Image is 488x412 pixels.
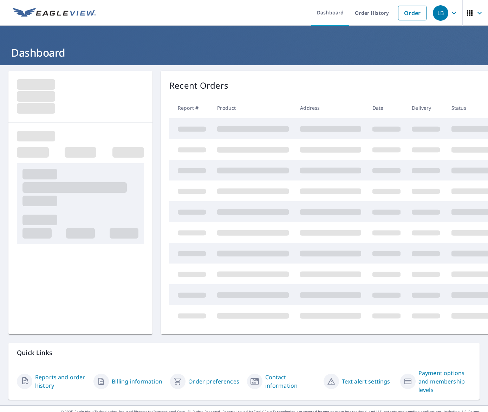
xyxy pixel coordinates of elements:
[367,97,406,118] th: Date
[433,5,448,21] div: LB
[398,6,427,20] a: Order
[418,369,471,394] a: Payment options and membership levels
[8,45,480,60] h1: Dashboard
[265,373,318,390] a: Contact information
[188,377,239,386] a: Order preferences
[112,377,162,386] a: Billing information
[212,97,294,118] th: Product
[294,97,367,118] th: Address
[169,97,212,118] th: Report #
[406,97,445,118] th: Delivery
[17,348,471,357] p: Quick Links
[169,79,228,92] p: Recent Orders
[35,373,88,390] a: Reports and order history
[13,8,96,18] img: EV Logo
[342,377,390,386] a: Text alert settings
